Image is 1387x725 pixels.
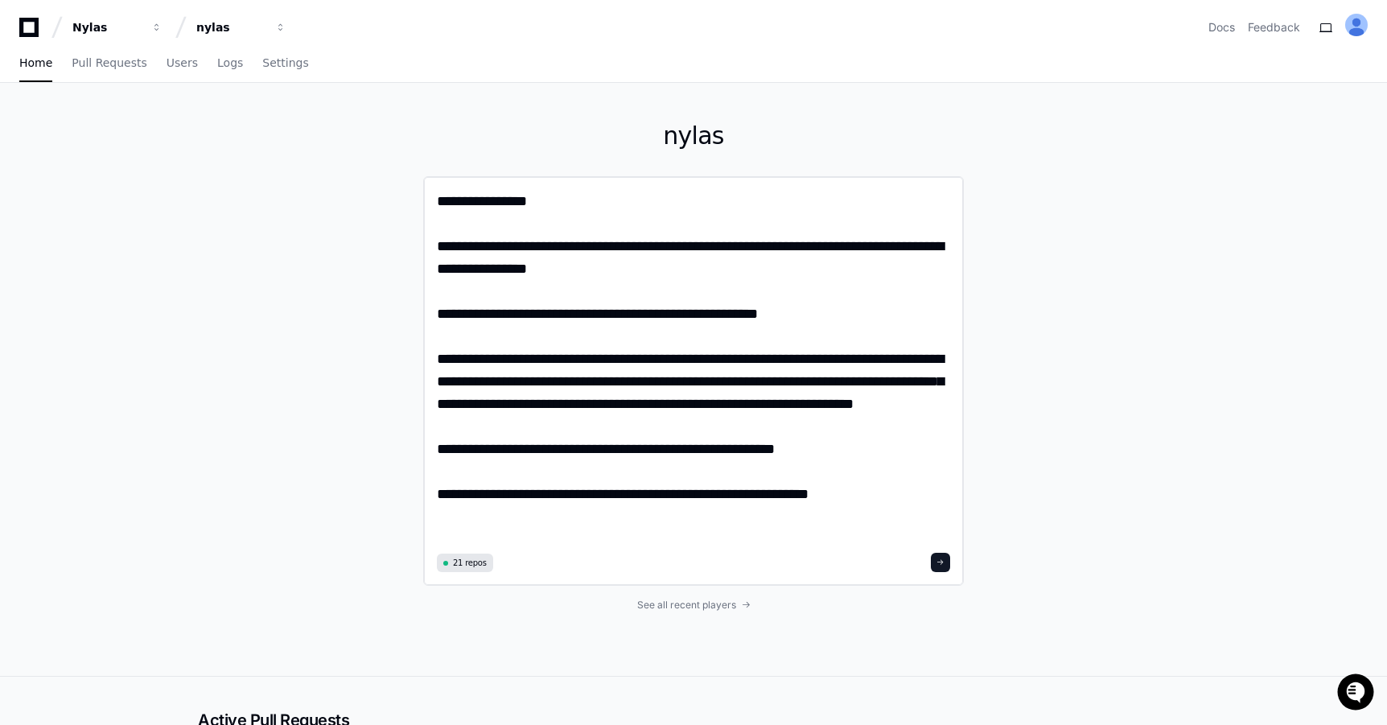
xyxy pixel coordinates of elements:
[113,168,195,181] a: Powered byPylon
[217,58,243,68] span: Logs
[196,19,265,35] div: nylas
[66,13,169,42] button: Nylas
[217,45,243,82] a: Logs
[1248,19,1300,35] button: Feedback
[72,58,146,68] span: Pull Requests
[72,45,146,82] a: Pull Requests
[453,557,487,569] span: 21 repos
[19,45,52,82] a: Home
[423,122,964,150] h1: nylas
[262,45,308,82] a: Settings
[160,169,195,181] span: Pylon
[16,64,293,90] div: Welcome
[1208,19,1235,35] a: Docs
[190,13,293,42] button: nylas
[16,120,45,149] img: 1736555170064-99ba0984-63c1-480f-8ee9-699278ef63ed
[16,16,48,48] img: PlayerZero
[55,120,264,136] div: Start new chat
[637,599,736,612] span: See all recent players
[1336,672,1379,715] iframe: Open customer support
[167,58,198,68] span: Users
[55,136,210,149] div: We're offline, we'll be back soon
[423,599,964,612] a: See all recent players
[19,58,52,68] span: Home
[274,125,293,144] button: Start new chat
[72,19,142,35] div: Nylas
[262,58,308,68] span: Settings
[167,45,198,82] a: Users
[1345,14,1368,36] img: ALV-UjU-Uivu_cc8zlDcn2c9MNEgVYayUocKx0gHV_Yy_SMunaAAd7JZxK5fgww1Mi-cdUJK5q-hvUHnPErhbMG5W0ta4bF9-...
